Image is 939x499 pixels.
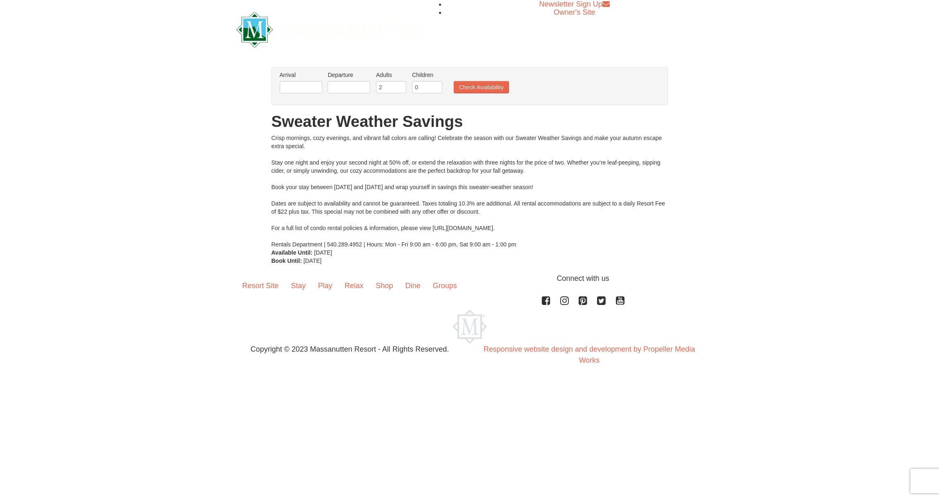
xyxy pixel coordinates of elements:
[230,344,470,355] p: Copyright © 2023 Massanutten Resort - All Rights Reserved.
[280,71,322,79] label: Arrival
[328,71,370,79] label: Departure
[454,81,509,93] button: Check Availability
[285,273,312,298] a: Stay
[303,257,321,264] span: [DATE]
[453,309,487,344] img: Massanutten Resort Logo
[272,249,313,256] strong: Available Until:
[314,249,332,256] span: [DATE]
[272,257,302,264] strong: Book Until:
[370,273,399,298] a: Shop
[412,71,442,79] label: Children
[272,134,668,248] div: Crisp mornings, cozy evenings, and vibrant fall colors are calling! Celebrate the season with our...
[236,19,424,38] a: Massanutten Resort
[272,113,668,130] h1: Sweater Weather Savings
[484,345,695,364] a: Responsive website design and development by Propeller Media Works
[376,71,406,79] label: Adults
[339,273,370,298] a: Relax
[236,12,424,47] img: Massanutten Resort Logo
[236,273,285,298] a: Resort Site
[236,273,703,284] p: Connect with us
[312,273,339,298] a: Play
[399,273,427,298] a: Dine
[427,273,463,298] a: Groups
[554,8,595,16] a: Owner's Site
